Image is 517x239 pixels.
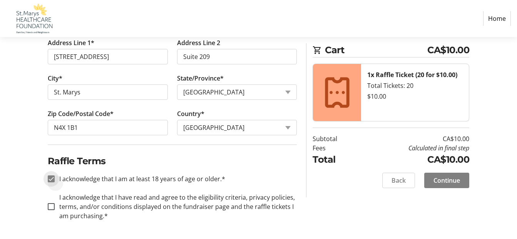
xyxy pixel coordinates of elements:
[427,43,469,57] span: CA$10.00
[358,153,469,167] td: CA$10.00
[325,43,427,57] span: Cart
[48,74,62,83] label: City*
[424,173,469,188] button: Continue
[48,49,168,64] input: Address
[55,193,297,220] label: I acknowledge that I have read and agree to the eligibility criteria, privacy policies, terms, an...
[48,154,297,168] h2: Raffle Terms
[382,173,415,188] button: Back
[6,3,61,34] img: St. Marys Healthcare Foundation's Logo
[358,134,469,143] td: CA$10.00
[55,174,225,183] label: I acknowledge that I am at least 18 years of age or older.*
[483,11,511,26] a: Home
[392,176,406,185] span: Back
[358,143,469,153] td: Calculated in final step
[177,74,224,83] label: State/Province*
[313,134,358,143] td: Subtotal
[433,176,460,185] span: Continue
[313,153,358,167] td: Total
[367,71,457,79] strong: 1x Raffle Ticket (20 for $10.00)
[177,38,220,47] label: Address Line 2
[48,120,168,135] input: Zip or Postal Code
[177,109,204,118] label: Country*
[48,38,94,47] label: Address Line 1*
[48,109,114,118] label: Zip Code/Postal Code*
[367,92,463,101] div: $10.00
[367,81,463,90] div: Total Tickets: 20
[313,143,358,153] td: Fees
[48,84,168,100] input: City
